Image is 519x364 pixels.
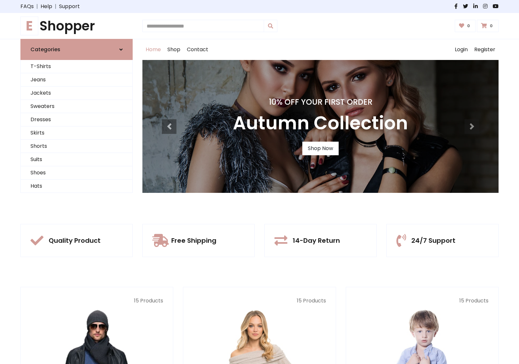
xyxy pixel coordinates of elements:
p: 15 Products [30,297,163,305]
a: Jeans [21,73,132,87]
span: | [34,3,41,10]
a: 0 [455,20,476,32]
h5: 24/7 Support [411,237,455,244]
a: Dresses [21,113,132,126]
a: Shop [164,39,184,60]
span: | [52,3,59,10]
h5: Free Shipping [171,237,216,244]
a: Shorts [21,140,132,153]
p: 15 Products [193,297,326,305]
a: Contact [184,39,211,60]
h4: 10% Off Your First Order [233,98,408,107]
a: Home [142,39,164,60]
a: Login [452,39,471,60]
a: Suits [21,153,132,166]
a: Register [471,39,499,60]
a: Categories [20,39,133,60]
h5: 14-Day Return [293,237,340,244]
a: EShopper [20,18,133,34]
a: Shop Now [302,142,339,155]
span: 0 [488,23,494,29]
a: Help [41,3,52,10]
a: 0 [477,20,499,32]
a: Sweaters [21,100,132,113]
a: Jackets [21,87,132,100]
h1: Shopper [20,18,133,34]
h6: Categories [30,46,60,53]
a: T-Shirts [21,60,132,73]
a: Hats [21,180,132,193]
span: 0 [465,23,472,29]
a: Skirts [21,126,132,140]
h3: Autumn Collection [233,112,408,134]
h5: Quality Product [49,237,101,244]
a: Support [59,3,80,10]
span: E [20,17,38,35]
p: 15 Products [356,297,489,305]
a: Shoes [21,166,132,180]
a: FAQs [20,3,34,10]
